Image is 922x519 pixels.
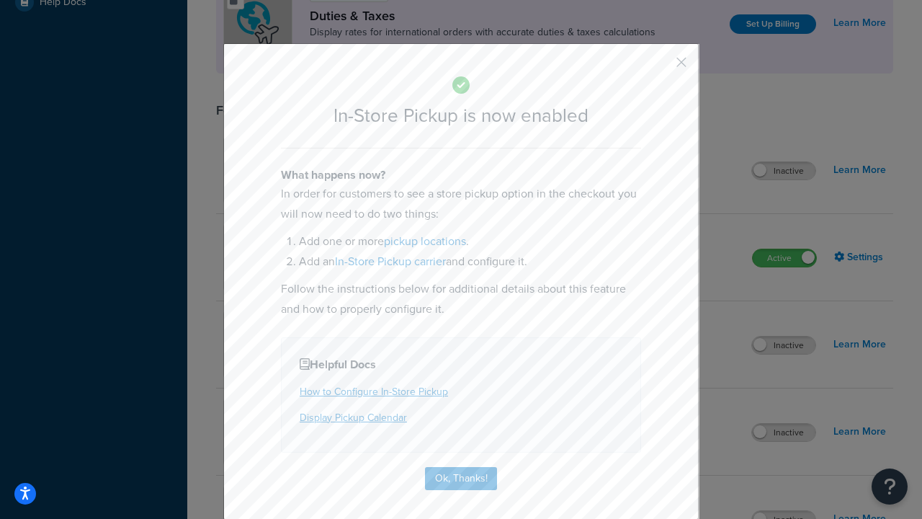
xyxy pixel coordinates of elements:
a: How to Configure In-Store Pickup [300,384,448,399]
button: Ok, Thanks! [425,467,497,490]
a: pickup locations [384,233,466,249]
p: In order for customers to see a store pickup option in the checkout you will now need to do two t... [281,184,641,224]
li: Add an and configure it. [299,252,641,272]
h4: Helpful Docs [300,356,622,373]
a: In-Store Pickup carrier [335,253,446,270]
p: Follow the instructions below for additional details about this feature and how to properly confi... [281,279,641,319]
h4: What happens now? [281,167,641,184]
h2: In-Store Pickup is now enabled [281,105,641,126]
li: Add one or more . [299,231,641,252]
a: Display Pickup Calendar [300,410,407,425]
